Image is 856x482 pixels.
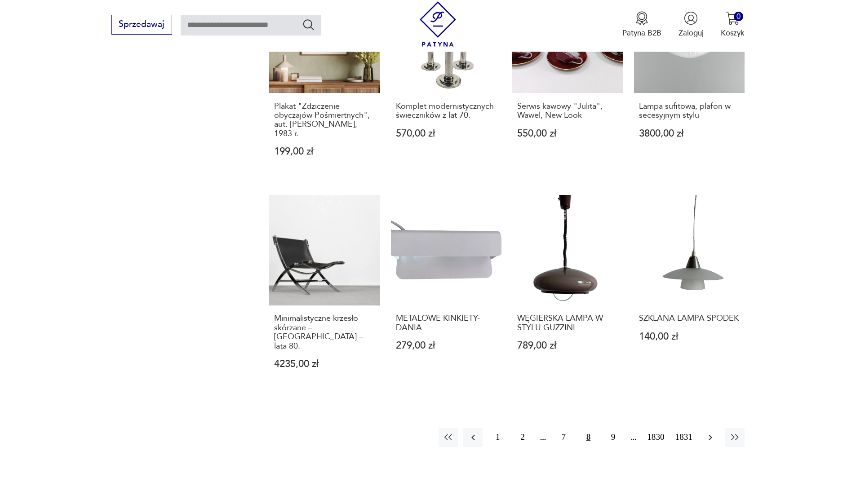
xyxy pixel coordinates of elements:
img: Ikona koszyka [726,11,740,25]
p: 570,00 zł [396,129,497,138]
h3: Plakat "Zdziczenie obyczajów Pośmiertnych", aut. [PERSON_NAME], 1983 r. [274,102,375,139]
h3: Serwis kawowy "Julita", Wawel, New Look [517,102,618,120]
p: 789,00 zł [517,341,618,350]
button: 8 [579,428,598,447]
div: 0 [734,12,743,21]
button: Zaloguj [679,11,704,38]
p: Patyna B2B [622,28,661,38]
a: Sprzedawaj [111,22,172,29]
p: 550,00 zł [517,129,618,138]
p: 3800,00 zł [639,129,740,138]
img: Ikonka użytkownika [684,11,698,25]
a: Minimalistyczne krzesło skórzane – Włochy – lata 80.Minimalistyczne krzesło skórzane – [GEOGRAPHI... [269,195,380,390]
img: Ikona medalu [635,11,649,25]
button: Sprzedawaj [111,15,172,35]
button: 1 [488,428,507,447]
button: 7 [554,428,573,447]
button: 1831 [673,428,695,447]
button: Patyna B2B [622,11,661,38]
p: Zaloguj [679,28,704,38]
h3: Komplet modernistycznych świeczników z lat 70. [396,102,497,120]
h3: METALOWE KINKIETY- DANIA [396,314,497,332]
h3: Lampa sufitowa, plafon w secesyjnym stylu [639,102,740,120]
a: Ikona medaluPatyna B2B [622,11,661,38]
h3: Minimalistyczne krzesło skórzane – [GEOGRAPHIC_DATA] – lata 80. [274,314,375,351]
button: 1830 [644,428,667,447]
a: WĘGIERSKA LAMPA W STYLU GUZZINIWĘGIERSKA LAMPA W STYLU GUZZINI789,00 zł [512,195,623,390]
a: SZKLANA LAMPA SPODEKSZKLANA LAMPA SPODEK140,00 zł [634,195,745,390]
img: Patyna - sklep z meblami i dekoracjami vintage [415,1,461,47]
p: 140,00 zł [639,332,740,341]
p: Koszyk [721,28,745,38]
button: 2 [513,428,532,447]
h3: WĘGIERSKA LAMPA W STYLU GUZZINI [517,314,618,332]
p: 279,00 zł [396,341,497,350]
p: 4235,00 zł [274,359,375,369]
button: Szukaj [302,18,315,31]
a: METALOWE KINKIETY- DANIAMETALOWE KINKIETY- DANIA279,00 zł [391,195,502,390]
p: 199,00 zł [274,147,375,156]
h3: SZKLANA LAMPA SPODEK [639,314,740,323]
button: 0Koszyk [721,11,745,38]
button: 9 [603,428,623,447]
